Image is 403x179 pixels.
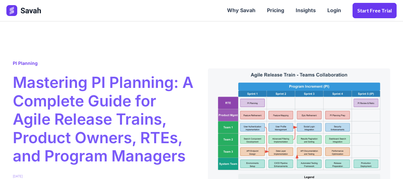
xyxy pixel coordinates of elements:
a: Login [322,1,347,20]
a: Why Savah [221,1,261,20]
a: Pricing [261,1,290,20]
a: Insights [290,1,322,20]
span: [DATE] [13,174,23,179]
a: PI Planning [13,60,38,66]
a: Start Free trial [353,3,397,18]
span: Mastering PI Planning: A Complete Guide for Agile Release Trains, Product Owners, RTEs, and Progr... [13,73,195,165]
